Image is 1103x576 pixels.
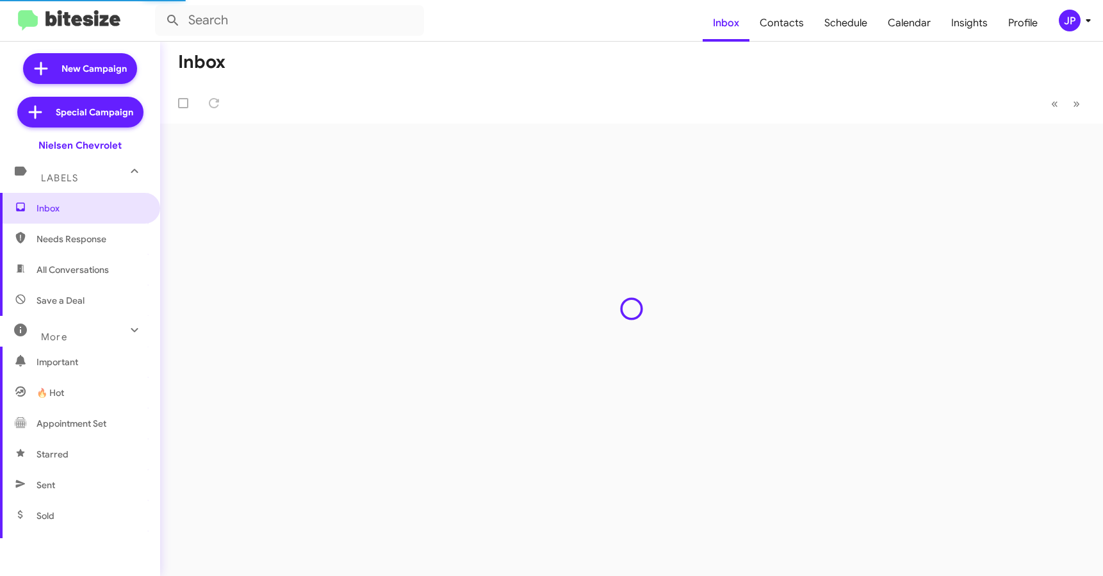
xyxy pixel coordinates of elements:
span: More [41,331,67,343]
span: » [1073,95,1080,111]
div: Nielsen Chevrolet [38,139,122,152]
span: New Campaign [61,62,127,75]
span: 🔥 Hot [37,386,64,399]
span: Needs Response [37,233,145,245]
div: JP [1059,10,1081,31]
a: Profile [998,4,1048,42]
span: Sold [37,509,54,522]
span: « [1051,95,1058,111]
span: Sent [37,479,55,491]
span: All Conversations [37,263,109,276]
span: Labels [41,172,78,184]
input: Search [155,5,424,36]
a: Schedule [814,4,878,42]
a: Insights [941,4,998,42]
span: Save a Deal [37,294,85,307]
nav: Page navigation example [1044,90,1088,117]
a: Special Campaign [17,97,143,128]
button: Next [1065,90,1088,117]
span: Inbox [37,202,145,215]
span: Starred [37,448,69,461]
span: Important [37,356,145,368]
a: New Campaign [23,53,137,84]
a: Contacts [749,4,814,42]
span: Appointment Set [37,417,106,430]
button: JP [1048,10,1089,31]
a: Inbox [703,4,749,42]
span: Special Campaign [56,106,133,119]
h1: Inbox [178,52,225,72]
button: Previous [1043,90,1066,117]
a: Calendar [878,4,941,42]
